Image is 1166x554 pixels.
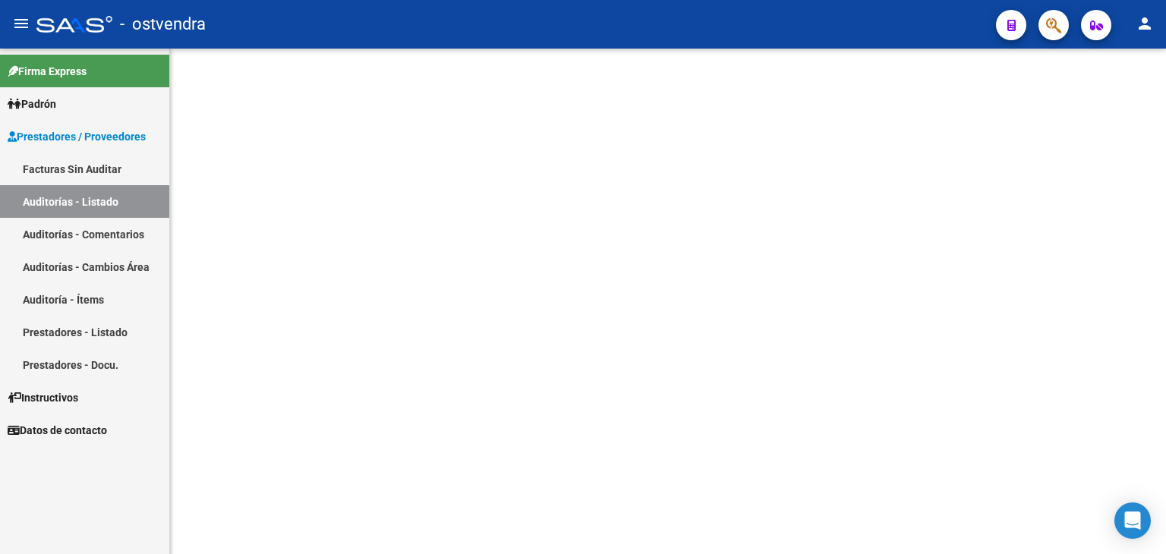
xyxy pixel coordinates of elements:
[8,389,78,406] span: Instructivos
[8,63,87,80] span: Firma Express
[8,422,107,439] span: Datos de contacto
[8,128,146,145] span: Prestadores / Proveedores
[8,96,56,112] span: Padrón
[12,14,30,33] mat-icon: menu
[1114,502,1151,539] div: Open Intercom Messenger
[1136,14,1154,33] mat-icon: person
[120,8,206,41] span: - ostvendra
